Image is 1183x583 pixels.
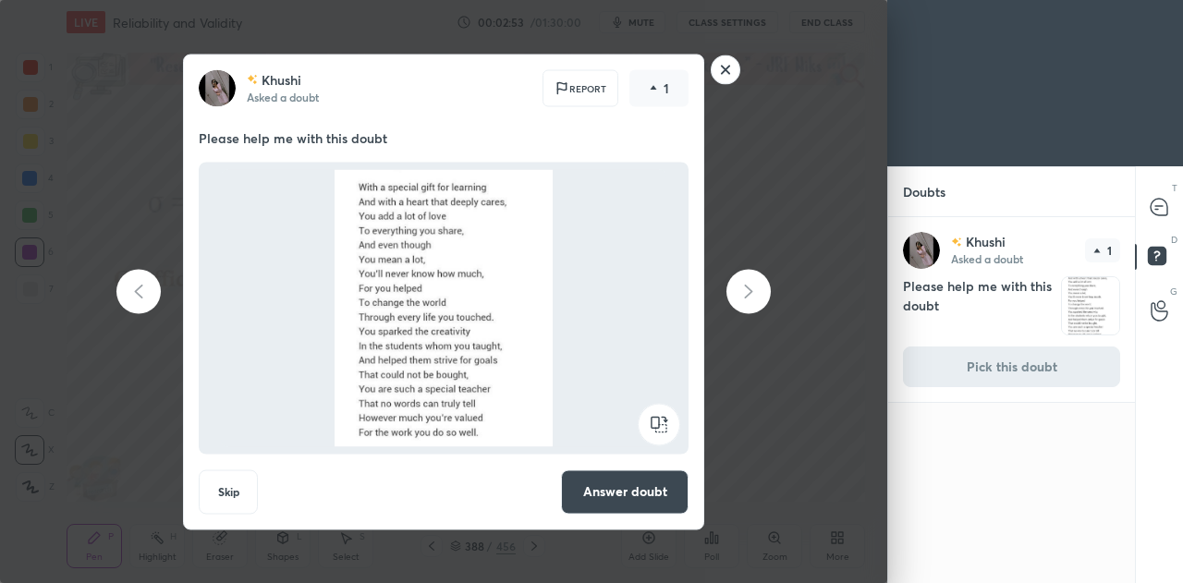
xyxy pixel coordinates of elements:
img: no-rating-badge.077c3623.svg [247,75,258,85]
img: 1756963962XF5VQ1.JPEG [1062,277,1119,334]
p: G [1170,285,1177,298]
img: no-rating-badge.077c3623.svg [951,237,962,248]
h4: Please help me with this doubt [903,276,1054,335]
img: fa0b75f450ae41129a25c5de7bc112b7.jpg [903,232,940,269]
img: fa0b75f450ae41129a25c5de7bc112b7.jpg [199,69,236,106]
p: 1 [1107,245,1112,256]
button: Skip [199,469,258,514]
p: Please help me with this doubt [199,128,689,147]
p: D [1171,233,1177,247]
p: 1 [664,79,669,97]
p: Doubts [888,167,960,216]
p: Khushi [966,235,1006,249]
p: T [1172,181,1177,195]
p: Asked a doubt [247,89,319,103]
button: Answer doubt [561,469,689,514]
p: Khushi [262,72,301,87]
div: Report [543,69,618,106]
p: Asked a doubt [951,251,1023,266]
img: 1756963962XF5VQ1.JPEG [221,169,666,446]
